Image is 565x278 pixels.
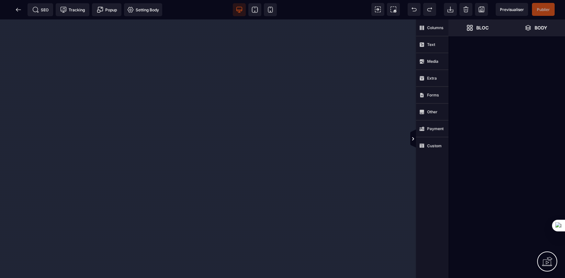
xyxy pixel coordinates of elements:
[427,93,439,97] strong: Forms
[427,76,437,81] strong: Extra
[427,109,437,114] strong: Other
[427,143,442,148] strong: Custom
[32,6,49,13] span: SEO
[427,59,438,64] strong: Media
[507,19,565,36] span: Open Layer Manager
[476,25,489,30] strong: Bloc
[371,3,384,16] span: View components
[535,25,547,30] strong: Body
[127,6,159,13] span: Setting Body
[496,3,528,16] span: Preview
[427,126,444,131] strong: Payment
[427,42,435,47] strong: Text
[387,3,400,16] span: Screenshot
[537,7,550,12] span: Publier
[500,7,524,12] span: Previsualiser
[427,25,444,30] strong: Columns
[60,6,85,13] span: Tracking
[97,6,117,13] span: Popup
[448,19,507,36] span: Open Blocks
